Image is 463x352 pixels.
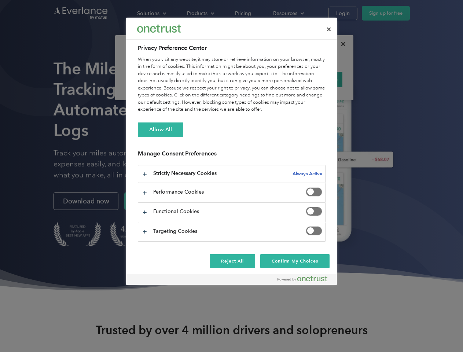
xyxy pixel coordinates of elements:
[278,276,327,282] img: Powered by OneTrust Opens in a new Tab
[138,122,183,137] button: Allow All
[137,21,181,36] div: Everlance
[321,21,337,37] button: Close
[138,150,326,161] h3: Manage Consent Preferences
[138,56,326,113] div: When you visit any website, it may store or retrieve information on your browser, mostly in the f...
[260,254,330,268] button: Confirm My Choices
[126,18,337,285] div: Preference center
[126,18,337,285] div: Privacy Preference Center
[137,25,181,32] img: Everlance
[138,44,326,52] h2: Privacy Preference Center
[210,254,255,268] button: Reject All
[278,276,333,285] a: Powered by OneTrust Opens in a new Tab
